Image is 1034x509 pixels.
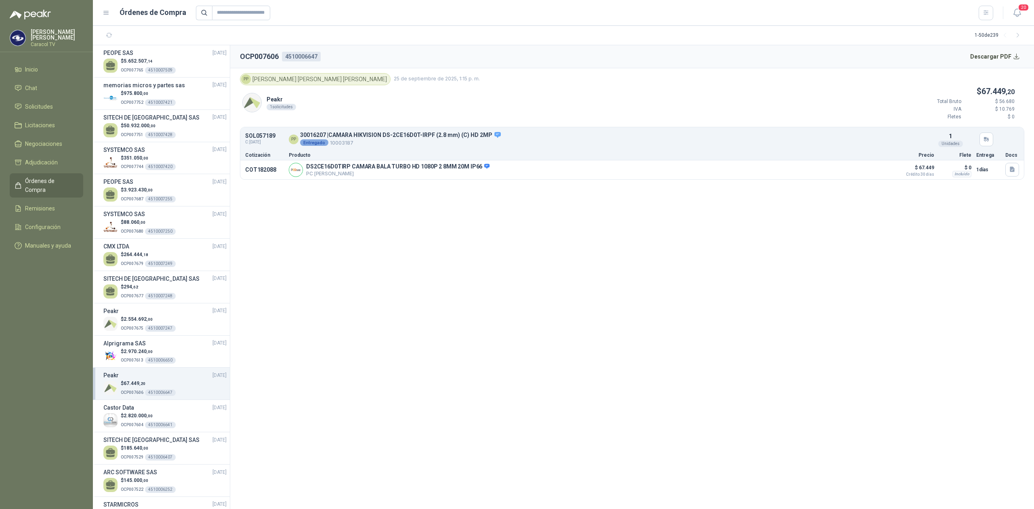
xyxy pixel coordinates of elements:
[121,251,176,259] p: $
[147,349,153,354] span: ,00
[245,139,275,145] span: C: [DATE]
[25,139,62,148] span: Negociaciones
[939,163,971,172] p: $ 0
[10,10,51,19] img: Logo peakr
[121,229,143,233] span: OCP007680
[121,390,143,395] span: OCP007606
[10,155,83,170] a: Adjudicación
[894,163,934,177] p: $ 67.449
[124,316,153,322] span: 2.554.692
[103,145,145,154] h3: SYSTEMCO SAS
[145,99,176,106] div: 4510007421
[121,100,143,105] span: OCP007752
[103,81,185,90] h3: memorias micros y partes sas
[124,284,138,290] span: 294
[103,413,118,427] img: Company Logo
[10,30,25,46] img: Company Logo
[212,178,227,186] span: [DATE]
[145,325,176,332] div: 4510007247
[103,349,118,363] img: Company Logo
[103,371,227,396] a: Peakr[DATE] Company Logo$67.449,20OCP0076064510006647
[10,219,83,235] a: Configuración
[147,59,153,63] span: ,14
[103,274,227,300] a: SITECH DE [GEOGRAPHIC_DATA] SAS[DATE] $294,62OCP0076774510007248
[103,113,200,122] h3: SITECH DE [GEOGRAPHIC_DATA] SAS
[124,445,148,451] span: 185.640
[25,102,53,111] span: Solicitudes
[10,173,83,198] a: Órdenes de Compra
[121,122,176,130] p: $
[103,242,129,251] h3: CMX LTDA
[25,84,37,93] span: Chat
[103,210,227,235] a: SYSTEMCO SAS[DATE] Company Logo$88.060,00OCP0076804510007250
[289,135,298,144] div: PP
[124,349,153,354] span: 2.970.240
[103,210,145,219] h3: SYSTEMCO SAS
[121,412,176,420] p: $
[300,131,501,139] p: 30016207 | CAMARA HIKVISION DS-2CE16D0T-IRPF (2.8 mm) (C) HD 2MP
[212,114,227,121] span: [DATE]
[306,163,490,170] p: DS2CE16D0TIRP CAMARA BALA TURBO HD 1080P 2 8MM 20M IP66
[120,7,186,18] h1: Órdenes de Compra
[913,85,1015,98] p: $
[121,133,143,137] span: OCP007751
[124,381,145,386] span: 67.449
[124,252,148,257] span: 264.444
[121,164,143,169] span: OCP007744
[212,372,227,379] span: [DATE]
[145,261,176,267] div: 4510007249
[145,389,176,396] div: 4510006647
[147,317,153,322] span: ,00
[10,80,83,96] a: Chat
[31,42,83,47] p: Caracol TV
[212,81,227,89] span: [DATE]
[124,58,153,64] span: 5.652.507
[139,220,145,225] span: ,00
[10,118,83,133] a: Licitaciones
[121,57,176,65] p: $
[289,163,303,177] img: Company Logo
[121,294,143,298] span: OCP007677
[124,155,148,161] span: 351.050
[124,187,153,193] span: 3.923.430
[103,339,146,348] h3: Alprigrama SAS
[976,165,1000,175] p: 1 días
[25,158,58,167] span: Adjudicación
[966,48,1025,65] button: Descargar PDF
[124,413,153,419] span: 2.820.000
[145,454,176,461] div: 4510006407
[212,404,227,412] span: [DATE]
[394,75,480,83] span: 25 de septiembre de 2025, 1:15 p. m.
[212,501,227,508] span: [DATE]
[103,177,133,186] h3: PEOPE SAS
[212,49,227,57] span: [DATE]
[132,285,138,289] span: ,62
[103,274,200,283] h3: SITECH DE [GEOGRAPHIC_DATA] SAS
[212,275,227,282] span: [DATE]
[149,124,156,128] span: ,00
[952,171,971,177] div: Incluido
[103,500,139,509] h3: STARMICROS
[103,435,227,461] a: SITECH DE [GEOGRAPHIC_DATA] SAS[DATE] $185.640,00OCP0075294510006407
[142,156,148,160] span: ,00
[142,478,148,483] span: ,00
[966,113,1015,121] p: $ 0
[975,29,1024,42] div: 1 - 50 de 239
[103,242,227,267] a: CMX LTDA[DATE] $264.444,18OCP0076794510007249
[145,228,176,235] div: 4510007250
[121,261,143,266] span: OCP007679
[145,357,176,364] div: 4510006650
[103,317,118,331] img: Company Logo
[124,219,145,225] span: 88.060
[267,104,296,110] div: 1 solicitudes
[121,219,176,226] p: $
[245,166,284,173] p: COT182088
[212,307,227,315] span: [DATE]
[212,243,227,250] span: [DATE]
[939,153,971,158] p: Flete
[103,339,227,364] a: Alprigrama SAS[DATE] Company Logo$2.970.240,00OCP0076134510006650
[121,358,143,362] span: OCP007613
[142,446,148,450] span: ,00
[10,238,83,253] a: Manuales y ayuda
[121,283,176,291] p: $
